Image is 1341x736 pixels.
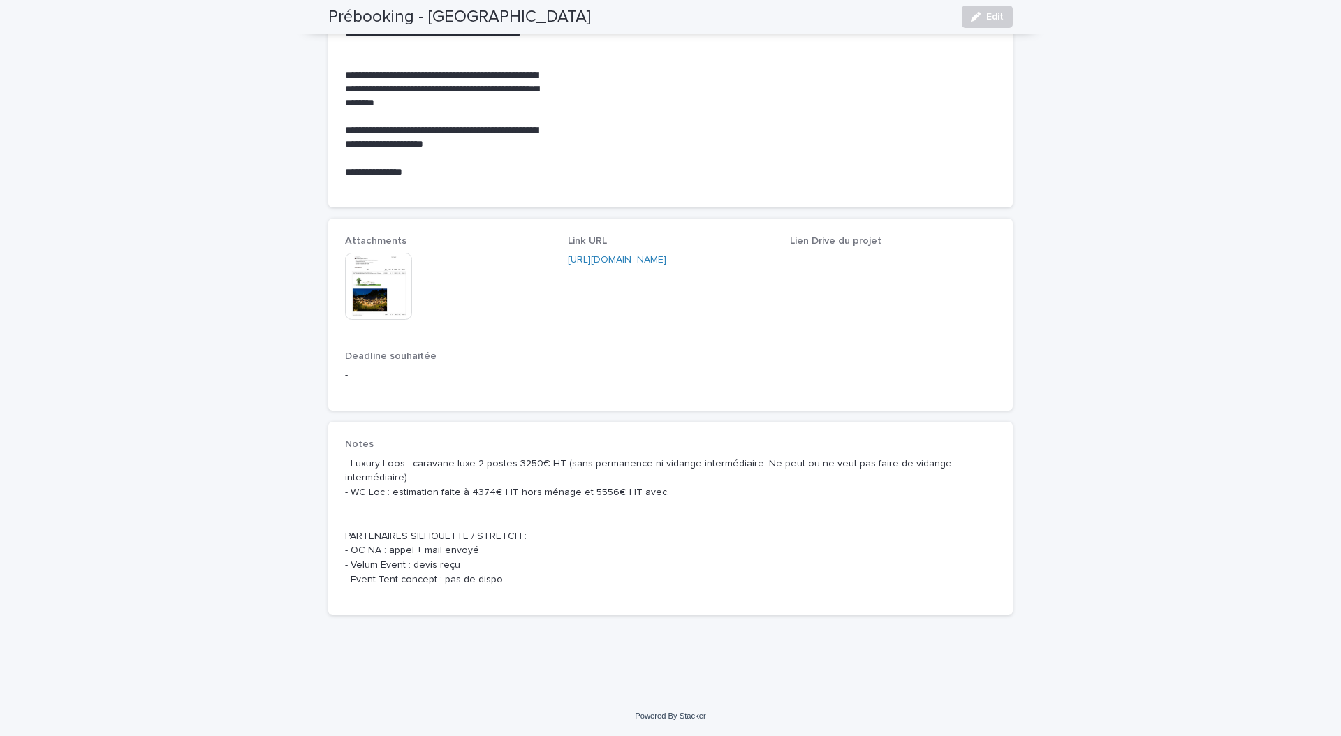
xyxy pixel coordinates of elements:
[986,12,1004,22] span: Edit
[345,368,996,383] p: -
[568,236,607,246] span: Link URL
[345,236,406,246] span: Attachments
[345,351,437,361] span: Deadline souhaitée
[635,712,705,720] a: Powered By Stacker
[790,236,881,246] span: Lien Drive du projet
[345,439,374,449] span: Notes
[328,7,591,27] h2: Prébooking - [GEOGRAPHIC_DATA]
[345,457,996,587] p: - Luxury Loos : caravane luxe 2 postes 3250€ HT (sans permanence ni vidange intermédiaire. Ne peu...
[790,253,996,267] p: -
[962,6,1013,28] button: Edit
[568,255,666,265] a: [URL][DOMAIN_NAME]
